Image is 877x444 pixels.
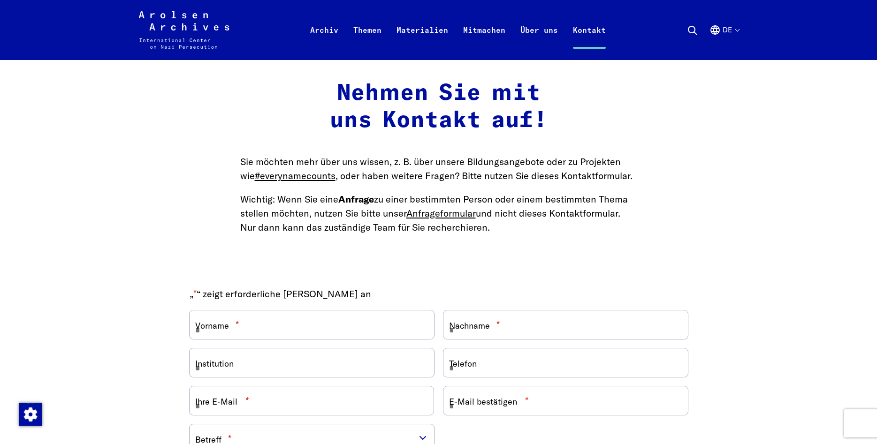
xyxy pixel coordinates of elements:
[240,192,637,234] p: Wichtig: Wenn Sie eine zu einer bestimmten Person oder einem bestimmten Thema stellen möchten, nu...
[19,403,42,426] img: Zustimmung ändern
[240,155,637,183] p: Sie möchten mehr über uns wissen, z. B. über unsere Bildungsangebote oder zu Projekten wie , oder...
[303,23,346,60] a: Archiv
[565,23,613,60] a: Kontakt
[406,207,476,219] a: Anfrageformular
[303,11,613,49] nav: Primär
[190,287,688,301] p: „ “ zeigt erforderliche [PERSON_NAME] an
[709,24,739,58] button: Deutsch, Sprachauswahl
[255,170,336,181] a: #everynamecounts
[240,80,637,134] h2: Nehmen Sie mit uns Kontakt auf!
[346,23,389,60] a: Themen
[338,193,374,205] strong: Anfrage
[389,23,456,60] a: Materialien
[513,23,565,60] a: Über uns
[456,23,513,60] a: Mitmachen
